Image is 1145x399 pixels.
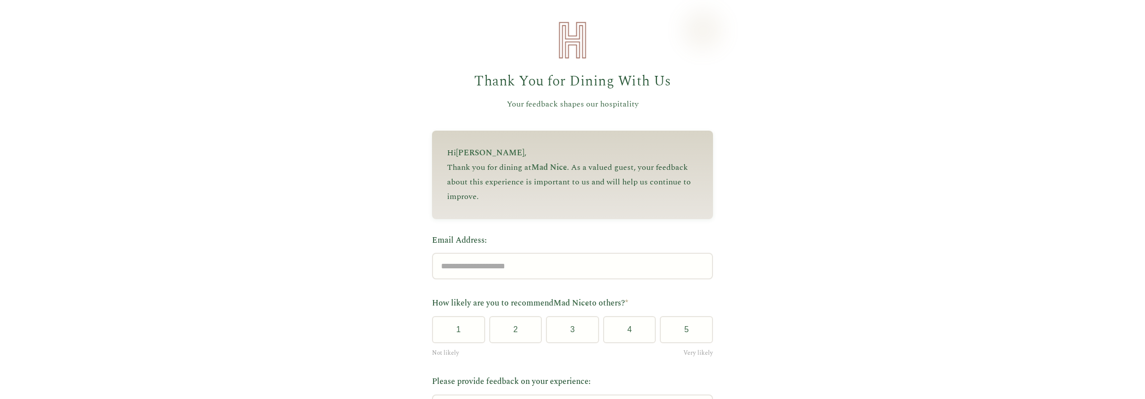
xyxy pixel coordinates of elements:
label: Email Address: [432,234,713,247]
span: Mad Nice [553,297,589,309]
span: Mad Nice [531,161,567,173]
button: 1 [432,316,485,343]
p: Hi , [447,146,698,160]
button: 3 [546,316,599,343]
p: Your feedback shapes our hospitality [432,98,713,111]
h1: Thank You for Dining With Us [432,70,713,93]
label: Please provide feedback on your experience: [432,375,713,388]
label: How likely are you to recommend to others? [432,297,713,310]
p: Thank you for dining at . As a valued guest, your feedback about this experience is important to ... [447,160,698,204]
img: Heirloom Hospitality Logo [552,20,593,60]
button: 4 [603,316,656,343]
span: Very likely [683,348,713,358]
span: Not likely [432,348,459,358]
button: 5 [660,316,713,343]
span: [PERSON_NAME] [456,147,524,159]
button: 2 [489,316,542,343]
